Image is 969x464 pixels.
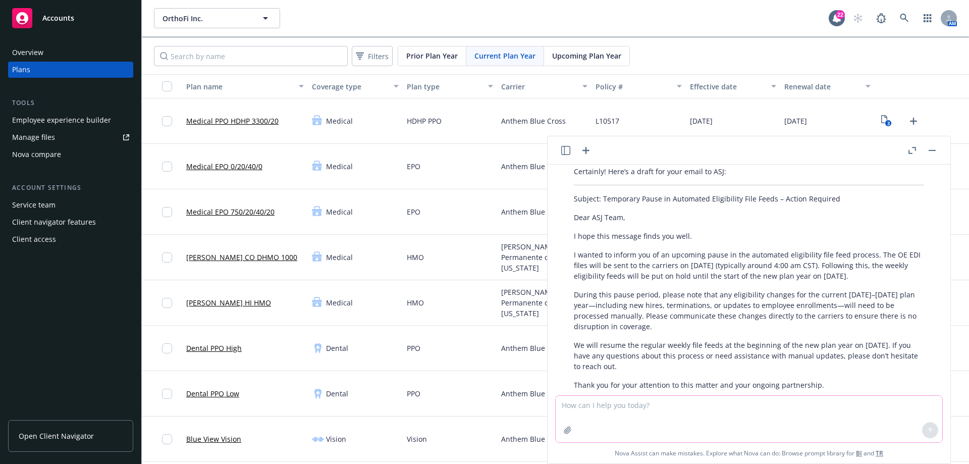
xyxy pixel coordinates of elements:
a: Search [894,8,914,28]
span: Nova Assist can make mistakes. Explore what Nova can do: Browse prompt library for and [552,443,946,463]
div: Plan name [186,81,293,92]
div: Policy # [596,81,671,92]
input: Toggle Row Selected [162,298,172,308]
div: Nova compare [12,146,61,163]
button: Plan name [182,74,308,98]
span: Filters [354,49,391,64]
input: Toggle Row Selected [162,343,172,353]
p: During this pause period, please note that any eligibility changes for the current [DATE]–[DATE] ... [574,289,924,332]
span: OrthoFi Inc. [163,13,250,24]
span: Anthem Blue Cross [501,388,566,399]
div: Client access [12,231,56,247]
button: Renewal date [780,74,875,98]
a: Medical EPO 0/20/40/0 [186,161,262,172]
div: Renewal date [784,81,859,92]
p: Thank you for your attention to this matter and your ongoing partnership. [574,380,924,390]
span: PPO [407,388,420,399]
input: Search by name [154,46,348,66]
span: Prior Plan Year [406,50,458,61]
a: BI [856,449,862,457]
span: Anthem Blue Cross [501,343,566,353]
span: [PERSON_NAME] Permanente of [US_STATE] [501,241,587,273]
div: Tools [8,98,133,108]
span: EPO [407,207,420,217]
span: Anthem Blue Cross [501,207,566,217]
button: Carrier [497,74,591,98]
span: Vision [407,434,427,444]
input: Toggle Row Selected [162,207,172,217]
span: [DATE] [784,116,807,126]
div: Client navigator features [12,214,96,230]
a: Switch app [918,8,938,28]
span: HMO [407,252,424,263]
text: 3 [887,120,890,127]
span: Open Client Navigator [19,431,94,441]
a: Nova compare [8,146,133,163]
div: Account settings [8,183,133,193]
button: Plan type [403,74,497,98]
p: Certainly! Here’s a draft for your email to ASJ: [574,166,924,177]
a: TR [876,449,883,457]
div: Effective date [690,81,765,92]
span: Accounts [42,14,74,22]
button: Policy # [591,74,686,98]
p: I wanted to inform you of an upcoming pause in the automated eligibility file feed process. The O... [574,249,924,281]
input: Toggle Row Selected [162,162,172,172]
button: Coverage type [308,74,402,98]
span: Dental [326,388,348,399]
div: Coverage type [312,81,387,92]
span: Anthem Blue Cross [501,116,566,126]
a: Accounts [8,4,133,32]
a: Report a Bug [871,8,891,28]
input: Toggle Row Selected [162,389,172,399]
a: Medical PPO HDHP 3300/20 [186,116,279,126]
span: Filters [368,51,389,62]
span: Medical [326,252,353,263]
button: OrthoFi Inc. [154,8,280,28]
button: Filters [352,46,393,66]
input: Select all [162,81,172,91]
div: Manage files [12,129,55,145]
a: Medical EPO 750/20/40/20 [186,207,275,217]
span: Current Plan Year [474,50,535,61]
a: Blue View Vision [186,434,241,444]
span: [PERSON_NAME] Permanente of [US_STATE] [501,287,587,319]
a: Upload Plan Documents [905,113,922,129]
span: Dental [326,343,348,353]
span: Anthem Blue Cross [501,434,566,444]
button: Effective date [686,74,780,98]
span: HMO [407,297,424,308]
a: Employee experience builder [8,112,133,128]
a: Plans [8,62,133,78]
a: Dental PPO High [186,343,242,353]
span: EPO [407,161,420,172]
div: Plan type [407,81,482,92]
div: Plans [12,62,30,78]
span: Medical [326,116,353,126]
a: Client navigator features [8,214,133,230]
div: Overview [12,44,43,61]
a: [PERSON_NAME] CO DHMO 1000 [186,252,297,263]
div: Service team [12,197,56,213]
input: Toggle Row Selected [162,116,172,126]
p: Subject: Temporary Pause in Automated Eligibility File Feeds – Action Required [574,193,924,204]
span: PPO [407,343,420,353]
a: [PERSON_NAME] HI HMO [186,297,271,308]
p: We will resume the regular weekly file feeds at the beginning of the new plan year on [DATE]. If ... [574,340,924,372]
span: [DATE] [690,116,713,126]
a: Service team [8,197,133,213]
span: HDHP PPO [407,116,442,126]
span: L10517 [596,116,619,126]
a: Client access [8,231,133,247]
a: Dental PPO Low [186,388,239,399]
input: Toggle Row Selected [162,434,172,444]
div: Employee experience builder [12,112,111,128]
a: Manage files [8,129,133,145]
div: 22 [836,10,845,19]
div: Carrier [501,81,576,92]
input: Toggle Row Selected [162,252,172,263]
span: Medical [326,297,353,308]
a: Overview [8,44,133,61]
p: I hope this message finds you well. [574,231,924,241]
span: Anthem Blue Cross [501,161,566,172]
